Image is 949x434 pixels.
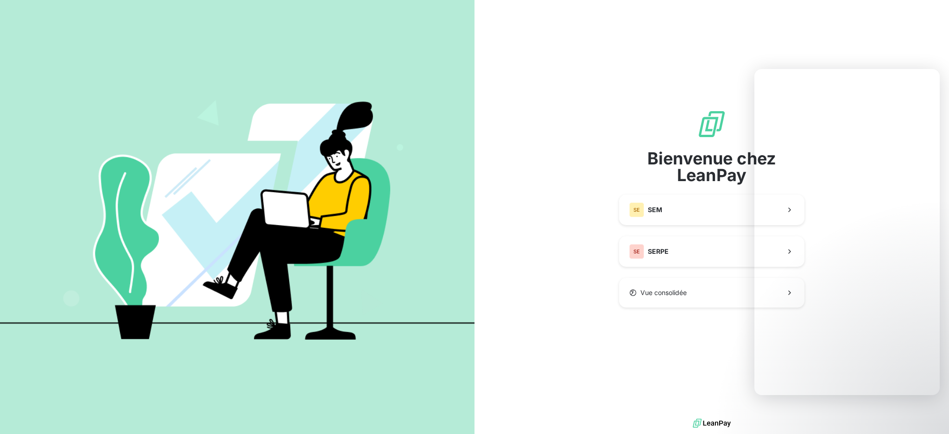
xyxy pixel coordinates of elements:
div: SE [629,202,644,217]
img: logo sigle [697,109,727,139]
span: Vue consolidée [640,288,687,297]
button: SESERPE [619,236,804,267]
iframe: Intercom live chat [917,403,940,425]
span: SERPE [648,247,669,256]
iframe: Intercom live chat [754,69,940,395]
button: SESEM [619,195,804,225]
div: SE [629,244,644,259]
img: logo [693,416,731,430]
button: Vue consolidée [619,278,804,308]
span: SEM [648,205,662,214]
span: Bienvenue chez LeanPay [619,150,804,183]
